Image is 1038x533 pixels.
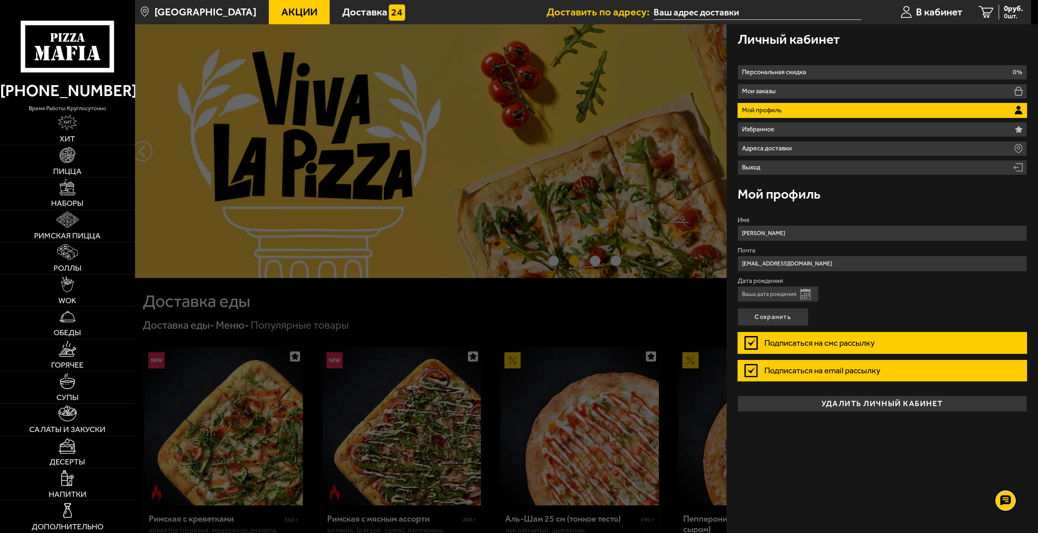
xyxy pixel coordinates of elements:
span: Салаты и закуски [29,426,105,434]
p: Выход [742,164,763,171]
p: Мой профиль [742,107,785,113]
span: Пицца [53,167,81,176]
p: Адреса доставки [742,145,795,152]
span: Римская пицца [34,232,101,240]
button: Открыть календарь [800,289,811,300]
label: Подписаться на email рассылку [738,360,1027,381]
span: Горячее [51,361,84,369]
span: Доставить по адресу: [547,7,654,17]
img: 15daf4d41897b9f0e9f617042186c801.svg [389,4,405,21]
span: Десерты [49,458,85,466]
span: Напитки [49,490,86,499]
button: удалить личный кабинет [738,396,1027,412]
span: Дополнительно [32,523,103,531]
span: WOK [58,297,76,305]
span: Хит [60,135,75,143]
button: Сохранить [738,308,809,326]
p: 0% [1013,69,1022,75]
label: Имя [738,217,1027,223]
span: [GEOGRAPHIC_DATA] [154,7,256,17]
span: Супы [56,394,79,402]
span: Роллы [54,264,81,272]
input: Ваш e-mail [738,256,1027,272]
h3: Личный кабинет [738,32,840,46]
p: Мои заказы [742,88,778,94]
label: Подписаться на смс рассылку [738,332,1027,353]
span: В кабинет [916,7,963,17]
p: Персональная скидка [742,69,809,75]
span: 0 шт. [1004,13,1023,19]
p: Избранное [742,126,777,133]
h3: Мой профиль [738,187,820,201]
label: Почта [738,247,1027,254]
input: Ваше имя [738,225,1027,241]
input: Ваш адрес доставки [654,5,861,20]
span: Обеды [54,329,81,337]
span: Доставка [342,7,387,17]
span: Акции [281,7,317,17]
label: Дата рождения [738,278,1027,284]
span: 0 руб. [1004,5,1023,13]
input: Ваша дата рождения [738,286,819,302]
span: Наборы [51,199,84,208]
